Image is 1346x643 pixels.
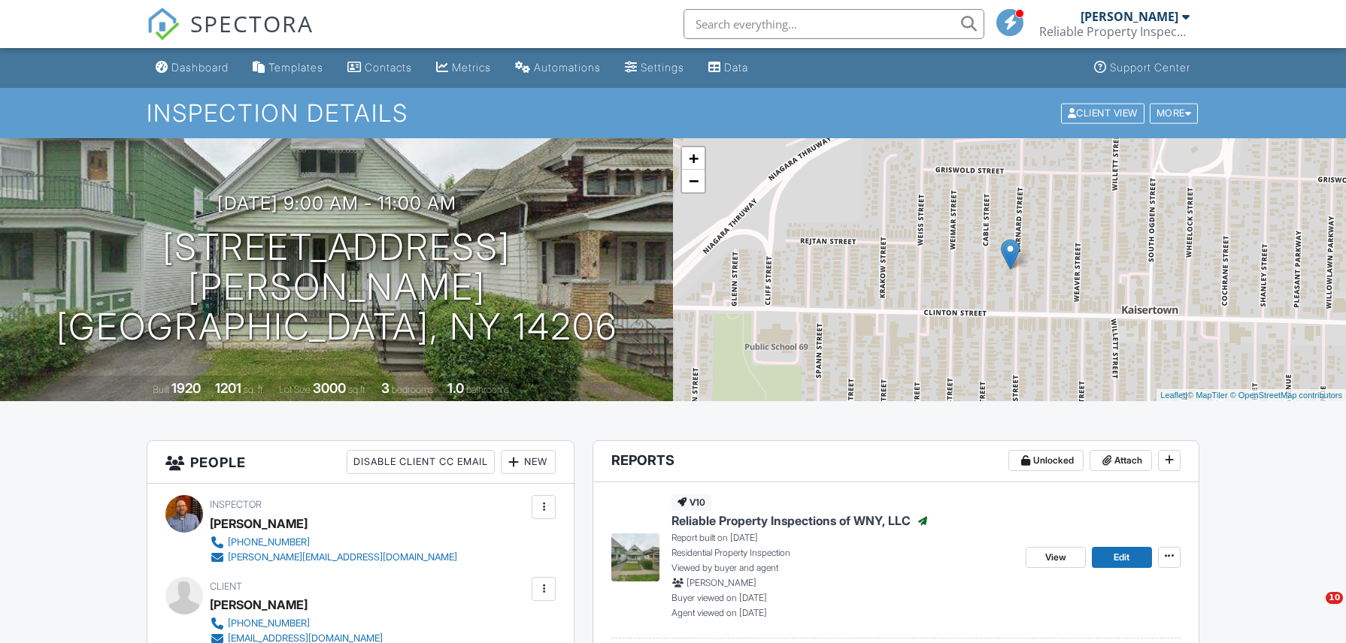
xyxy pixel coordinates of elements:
[228,551,457,563] div: [PERSON_NAME][EMAIL_ADDRESS][DOMAIN_NAME]
[682,170,705,192] a: Zoom out
[1160,391,1185,400] a: Leaflet
[210,581,242,592] span: Client
[381,380,390,396] div: 3
[147,20,314,52] a: SPECTORA
[702,54,754,82] a: Data
[147,8,180,41] img: The Best Home Inspection Software - Spectora
[147,100,1199,126] h1: Inspection Details
[365,61,412,74] div: Contacts
[430,54,497,82] a: Metrics
[210,499,262,510] span: Inspector
[210,550,457,565] a: [PERSON_NAME][EMAIL_ADDRESS][DOMAIN_NAME]
[619,54,690,82] a: Settings
[244,384,265,395] span: sq. ft.
[210,593,308,616] div: [PERSON_NAME]
[509,54,607,82] a: Automations (Basic)
[171,380,201,396] div: 1920
[190,8,314,39] span: SPECTORA
[1230,391,1342,400] a: © OpenStreetMap contributors
[347,450,495,474] div: Disable Client CC Email
[147,441,574,484] h3: People
[392,384,433,395] span: bedrooms
[313,380,346,396] div: 3000
[1081,9,1178,24] div: [PERSON_NAME]
[210,535,457,550] a: [PHONE_NUMBER]
[1039,24,1190,39] div: Reliable Property Inspections of WNY, LLC
[247,54,329,82] a: Templates
[724,61,748,74] div: Data
[150,54,235,82] a: Dashboard
[228,617,310,629] div: [PHONE_NUMBER]
[153,384,169,395] span: Built
[1061,103,1144,123] div: Client View
[1157,389,1346,402] div: |
[348,384,367,395] span: sq.ft.
[1295,592,1331,628] iframe: Intercom live chat
[1110,61,1190,74] div: Support Center
[534,61,601,74] div: Automations
[682,147,705,170] a: Zoom in
[228,536,310,548] div: [PHONE_NUMBER]
[210,616,383,631] a: [PHONE_NUMBER]
[217,193,456,213] h3: [DATE] 9:00 am - 11:00 am
[1187,391,1228,400] a: © MapTiler
[279,384,311,395] span: Lot Size
[268,61,323,74] div: Templates
[466,384,509,395] span: bathrooms
[1150,103,1199,123] div: More
[501,450,556,474] div: New
[341,54,418,82] a: Contacts
[215,380,241,396] div: 1201
[447,380,464,396] div: 1.0
[452,61,491,74] div: Metrics
[641,61,684,74] div: Settings
[1326,592,1343,604] span: 10
[171,61,229,74] div: Dashboard
[1088,54,1196,82] a: Support Center
[210,512,308,535] div: [PERSON_NAME]
[24,228,649,346] h1: [STREET_ADDRESS][PERSON_NAME] [GEOGRAPHIC_DATA], NY 14206
[684,9,984,39] input: Search everything...
[1060,107,1148,118] a: Client View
